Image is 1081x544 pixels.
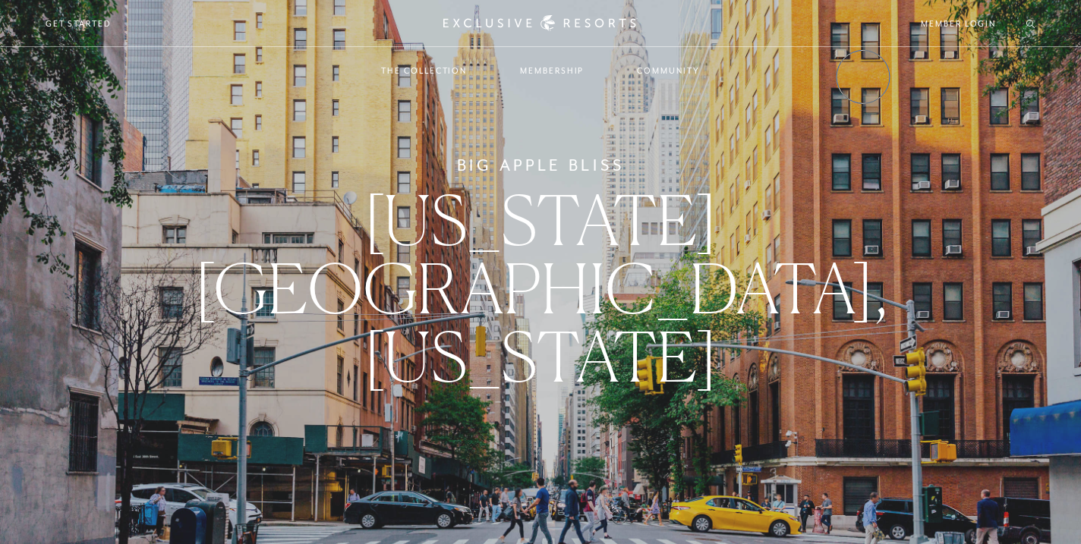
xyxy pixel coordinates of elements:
a: The Collection [366,49,482,93]
a: Get Started [46,17,112,30]
span: [US_STATE][GEOGRAPHIC_DATA], [US_STATE] [194,178,887,398]
h6: Big Apple Bliss [457,153,625,178]
a: Community [622,49,714,93]
a: Member Login [921,17,996,30]
a: Membership [505,49,599,93]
